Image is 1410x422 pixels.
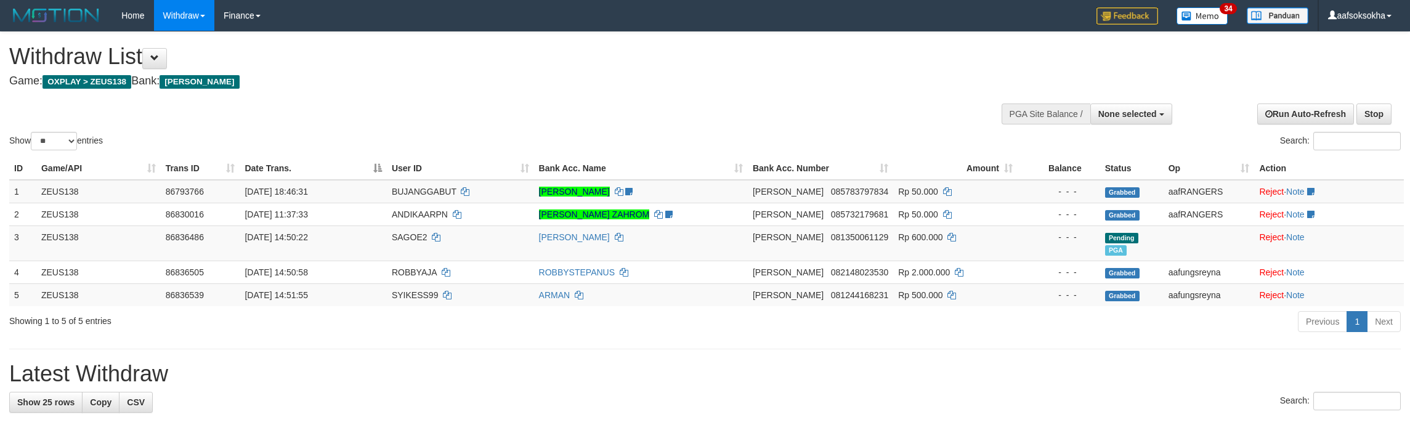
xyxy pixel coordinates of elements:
[893,157,1018,180] th: Amount: activate to sort column ascending
[898,232,942,242] span: Rp 600.000
[1286,290,1305,300] a: Note
[9,132,103,150] label: Show entries
[1098,109,1157,119] span: None selected
[1298,311,1347,332] a: Previous
[245,187,307,197] span: [DATE] 18:46:31
[534,157,748,180] th: Bank Acc. Name: activate to sort column ascending
[1259,232,1284,242] a: Reject
[748,157,893,180] th: Bank Acc. Number: activate to sort column ascending
[898,267,950,277] span: Rp 2.000.000
[1280,132,1401,150] label: Search:
[392,267,437,277] span: ROBBYAJA
[1220,3,1236,14] span: 34
[1259,187,1284,197] a: Reject
[1105,245,1127,256] span: Marked by aafkaynarin
[1164,180,1255,203] td: aafRANGERS
[539,187,610,197] a: [PERSON_NAME]
[1286,209,1305,219] a: Note
[831,290,888,300] span: Copy 081244168231 to clipboard
[1247,7,1308,24] img: panduan.png
[9,157,36,180] th: ID
[1356,103,1392,124] a: Stop
[31,132,77,150] select: Showentries
[753,209,824,219] span: [PERSON_NAME]
[1023,208,1095,221] div: - - -
[392,290,439,300] span: SYIKESS99
[9,261,36,283] td: 4
[539,232,610,242] a: [PERSON_NAME]
[36,157,161,180] th: Game/API: activate to sort column ascending
[9,203,36,225] td: 2
[1164,283,1255,306] td: aafungsreyna
[539,267,615,277] a: ROBBYSTEPANUS
[9,310,578,327] div: Showing 1 to 5 of 5 entries
[127,397,145,407] span: CSV
[1164,157,1255,180] th: Op: activate to sort column ascending
[1100,157,1164,180] th: Status
[36,203,161,225] td: ZEUS138
[166,209,204,219] span: 86830016
[753,290,824,300] span: [PERSON_NAME]
[831,209,888,219] span: Copy 085732179681 to clipboard
[82,392,120,413] a: Copy
[90,397,111,407] span: Copy
[539,290,570,300] a: ARMAN
[36,283,161,306] td: ZEUS138
[1286,232,1305,242] a: Note
[1023,231,1095,243] div: - - -
[831,232,888,242] span: Copy 081350061129 to clipboard
[1367,311,1401,332] a: Next
[9,283,36,306] td: 5
[387,157,534,180] th: User ID: activate to sort column ascending
[831,267,888,277] span: Copy 082148023530 to clipboard
[119,392,153,413] a: CSV
[1023,289,1095,301] div: - - -
[1254,180,1404,203] td: ·
[1259,267,1284,277] a: Reject
[9,362,1401,386] h1: Latest Withdraw
[1259,290,1284,300] a: Reject
[160,75,239,89] span: [PERSON_NAME]
[1105,187,1140,198] span: Grabbed
[1254,157,1404,180] th: Action
[17,397,75,407] span: Show 25 rows
[1164,203,1255,225] td: aafRANGERS
[753,232,824,242] span: [PERSON_NAME]
[1254,283,1404,306] td: ·
[9,180,36,203] td: 1
[898,209,938,219] span: Rp 50.000
[898,187,938,197] span: Rp 50.000
[240,157,386,180] th: Date Trans.: activate to sort column descending
[166,267,204,277] span: 86836505
[1254,261,1404,283] td: ·
[1018,157,1100,180] th: Balance
[245,290,307,300] span: [DATE] 14:51:55
[36,180,161,203] td: ZEUS138
[1023,185,1095,198] div: - - -
[1254,225,1404,261] td: ·
[9,225,36,261] td: 3
[1313,132,1401,150] input: Search:
[1254,203,1404,225] td: ·
[1096,7,1158,25] img: Feedback.jpg
[1286,267,1305,277] a: Note
[898,290,942,300] span: Rp 500.000
[9,392,83,413] a: Show 25 rows
[1090,103,1172,124] button: None selected
[1105,233,1138,243] span: Pending
[1105,291,1140,301] span: Grabbed
[392,209,448,219] span: ANDIKAARPN
[1105,210,1140,221] span: Grabbed
[539,209,650,219] a: [PERSON_NAME] ZAHROM
[1177,7,1228,25] img: Button%20Memo.svg
[1286,187,1305,197] a: Note
[831,187,888,197] span: Copy 085783797834 to clipboard
[1105,268,1140,278] span: Grabbed
[161,157,240,180] th: Trans ID: activate to sort column ascending
[1257,103,1354,124] a: Run Auto-Refresh
[166,290,204,300] span: 86836539
[43,75,131,89] span: OXPLAY > ZEUS138
[392,187,456,197] span: BUJANGGABUT
[245,209,307,219] span: [DATE] 11:37:33
[392,232,427,242] span: SAGOE2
